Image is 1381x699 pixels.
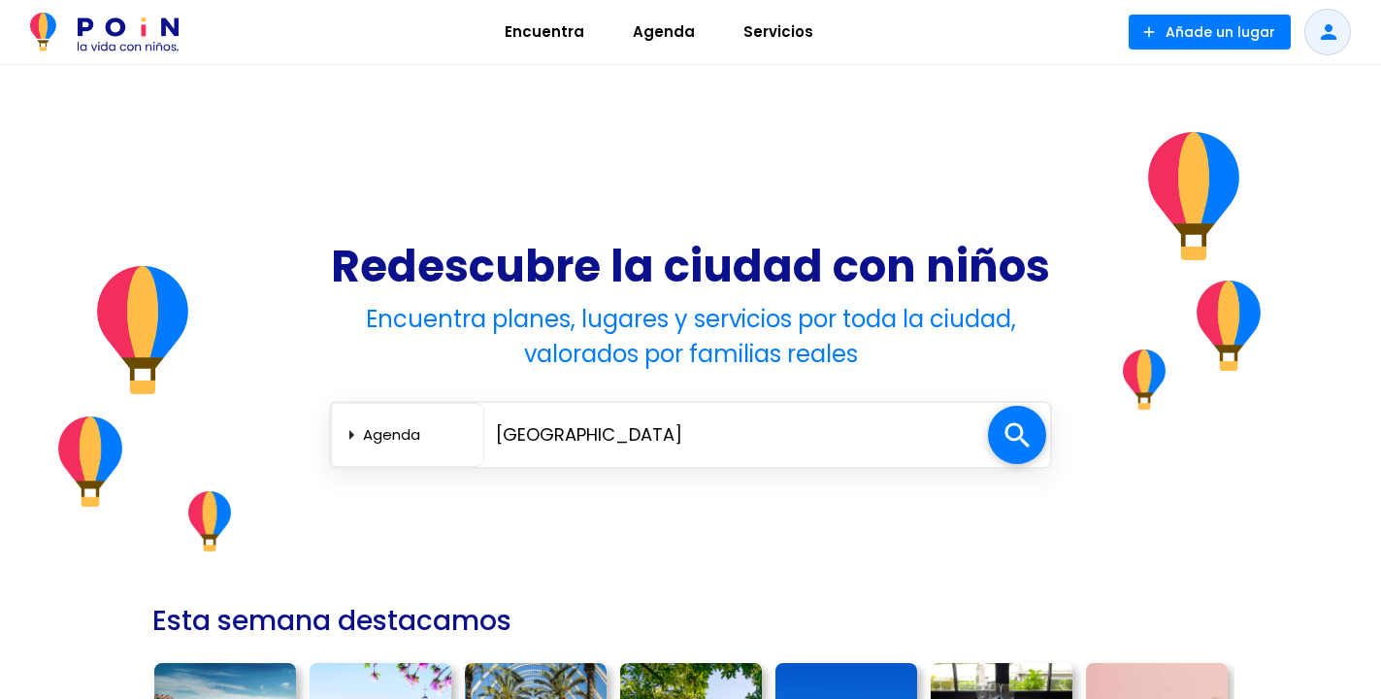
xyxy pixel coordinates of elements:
a: Encuentra [480,9,608,55]
a: Servicios [719,9,838,55]
span: arrow_right [340,423,363,447]
input: ¿Dónde? [484,415,988,454]
button: Añade un lugar [1129,15,1291,50]
span: Encuentra [496,17,593,48]
h1: Redescubre la ciudad con niños [329,239,1052,294]
select: arrow_right [363,418,476,450]
span: Agenda [624,17,704,48]
h4: Encuentra planes, lugares y servicios por toda la ciudad, valorados por familias reales [329,302,1052,372]
h2: Esta semana destacamos [152,596,511,646]
span: Servicios [735,17,822,48]
a: Agenda [608,9,719,55]
img: POiN [30,13,179,51]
